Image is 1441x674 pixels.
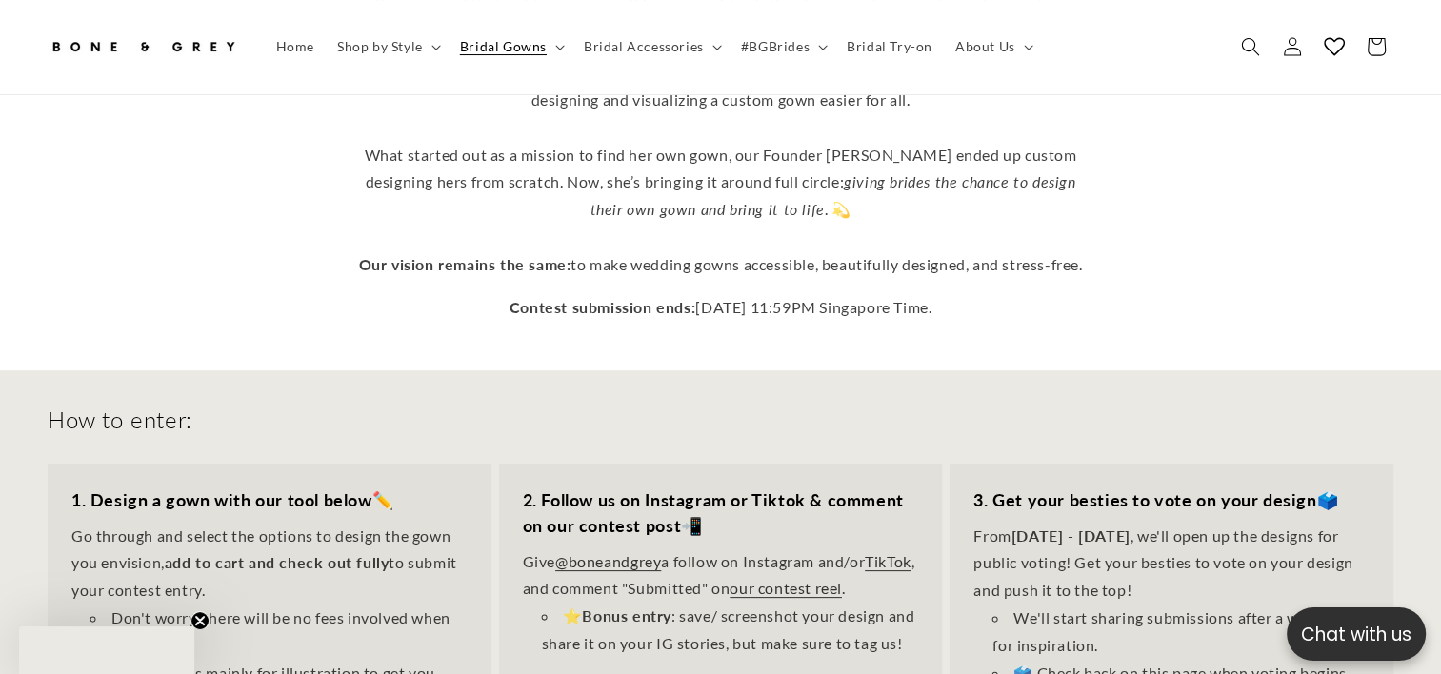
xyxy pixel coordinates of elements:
[265,27,326,67] a: Home
[973,487,1370,513] h3: 🗳️
[350,59,1092,278] p: To celebrate our 2-year anniversary, we built our own tool to make designing and visualizing a cu...
[460,38,547,55] span: Bridal Gowns
[741,38,810,55] span: #BGBrides
[358,255,570,273] strong: Our vision remains the same:
[1011,526,1131,545] strong: [DATE] - [DATE]
[449,27,572,67] summary: Bridal Gowns
[582,606,671,624] strong: Bonus entry
[944,27,1041,67] summary: About Us
[71,523,468,605] p: Go through and select the options to design the gown you envision, to submit your contest entry.
[71,489,372,510] strong: 1. Design a gown with our tool below
[590,172,1076,218] em: giving brides the chance to design their own gown and bring it to life
[326,27,449,67] summary: Shop by Style
[41,19,246,75] a: Bone and Grey Bridal
[48,27,238,69] img: Bone and Grey Bridal
[350,294,1092,322] p: [DATE] 11:59PM Singapore Time.
[730,27,835,67] summary: #BGBrides
[1287,621,1426,648] p: Chat with us
[955,38,1015,55] span: About Us
[730,579,842,597] a: our contest reel
[555,552,661,570] a: @boneandgrey
[865,552,911,570] a: TikTok
[992,605,1370,660] li: We'll start sharing submissions after a week here for inspiration.
[276,38,314,55] span: Home
[1287,607,1426,661] button: Open chatbox
[337,38,423,55] span: Shop by Style
[19,626,194,674] div: Close teaser
[71,487,468,513] h3: ✏️
[542,603,919,658] li: ⭐ : save/ screenshot your design and share it on your IG stories, but make sure to tag us!
[165,553,390,571] strong: add to cart and check out fully
[90,605,468,660] li: Don't worry, there will be no fees involved when you check out!
[572,27,730,67] summary: Bridal Accessories
[523,548,919,604] p: Give a follow on Instagram and/or , and comment "Submitted" on .
[835,27,944,67] a: Bridal Try-on
[510,298,695,316] strong: Contest submission ends:
[48,405,192,434] h2: How to enter:
[523,487,919,539] h3: 📲
[847,38,932,55] span: Bridal Try-on
[523,489,904,536] strong: 2. Follow us on Instagram or Tiktok & comment on our contest post
[1230,27,1271,69] summary: Search
[584,38,704,55] span: Bridal Accessories
[973,523,1370,605] p: From , we'll open up the designs for public voting! Get your besties to vote on your design and p...
[190,611,210,630] button: Close teaser
[973,489,1316,510] strong: 3. Get your besties to vote on your design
